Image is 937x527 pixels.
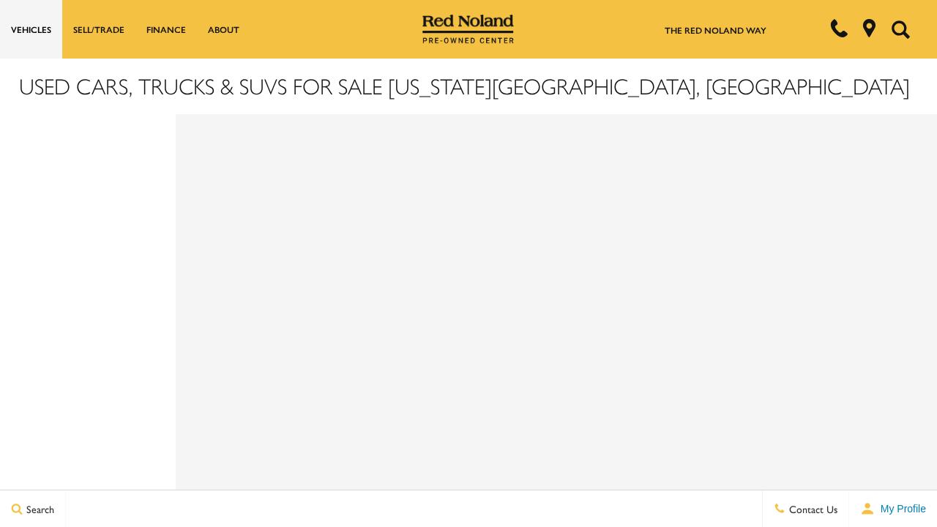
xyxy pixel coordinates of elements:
[886,1,915,58] button: Open the search field
[875,503,926,515] span: My Profile
[849,490,937,527] button: user-profile-menu
[23,501,54,516] span: Search
[785,501,837,516] span: Contact Us
[665,23,766,37] a: The Red Noland Way
[422,20,515,34] a: Red Noland Pre-Owned
[422,15,515,44] img: Red Noland Pre-Owned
